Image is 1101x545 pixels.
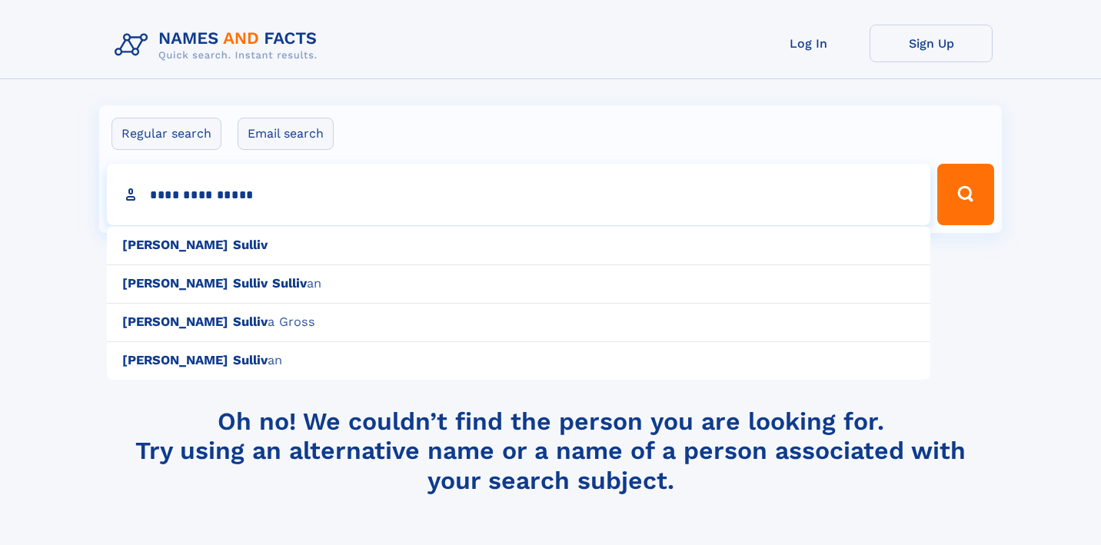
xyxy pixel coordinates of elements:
label: Email search [238,118,334,150]
b: Sulliv [272,276,307,291]
b: [PERSON_NAME] [122,238,228,252]
div: a Gross [107,303,930,342]
b: Sulliv [233,314,268,329]
a: Sign Up [870,25,993,62]
button: Search Button [937,164,994,225]
b: Sulliv [233,238,268,252]
label: Regular search [111,118,221,150]
div: an [107,264,930,304]
input: search input [107,164,930,225]
a: Log In [747,25,870,62]
b: [PERSON_NAME] [122,276,228,291]
img: Logo Names and Facts [108,25,330,66]
b: [PERSON_NAME] [122,314,228,329]
b: Sulliv [233,353,268,367]
h4: Oh no! We couldn’t find the person you are looking for. Try using an alternative name or a name o... [108,407,993,494]
div: an [107,341,930,381]
b: Sulliv [233,276,268,291]
b: [PERSON_NAME] [122,353,228,367]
